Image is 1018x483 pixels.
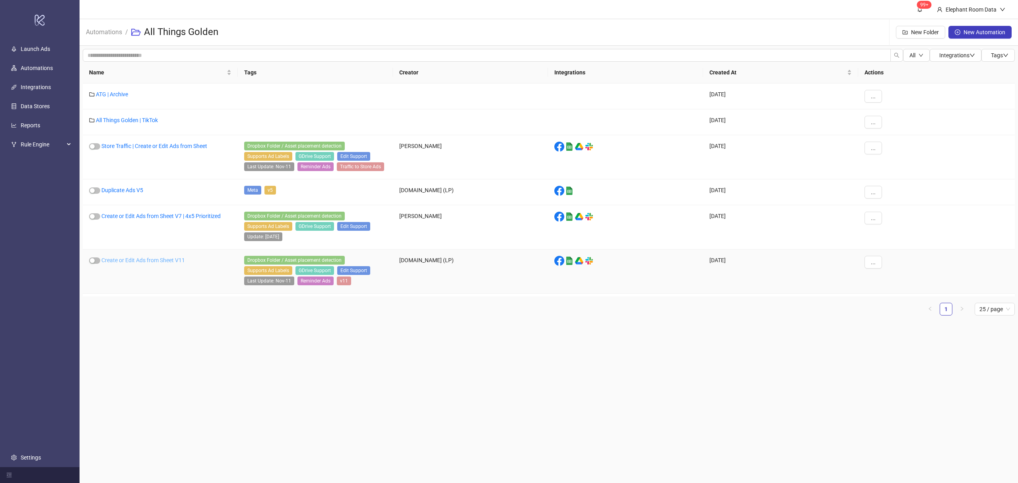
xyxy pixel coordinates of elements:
span: user [937,7,942,12]
span: Supports Ad Labels [244,266,292,275]
span: Edit Support [337,152,370,161]
a: Create or Edit Ads from Sheet V11 [101,257,185,263]
span: ... [871,259,876,265]
sup: 1553 [917,1,932,9]
a: Launch Ads [21,46,50,52]
a: ATG | Archive [96,91,128,97]
span: down [969,53,975,58]
span: GDrive Support [295,266,334,275]
button: Integrationsdown [930,49,981,62]
button: New Automation [948,26,1012,39]
button: ... [865,212,882,224]
button: ... [865,116,882,129]
a: Settings [21,454,41,461]
a: Integrations [21,84,51,90]
span: Supports Ad Labels [244,222,292,231]
a: Data Stores [21,103,50,109]
span: Rule Engine [21,136,64,152]
div: [DOMAIN_NAME] (LP) [393,249,548,294]
span: Dropbox Folder / Asset placement detection [244,256,345,265]
a: Store Traffic | Create or Edit Ads from Sheet [101,143,207,149]
li: Previous Page [924,303,936,316]
span: Last Update: Nov-11 [244,162,294,171]
span: right [960,306,964,311]
div: [DATE] [703,84,858,109]
span: menu-fold [6,472,12,478]
span: New Automation [964,29,1005,35]
li: / [125,19,128,45]
button: ... [865,256,882,269]
span: ... [871,145,876,151]
div: [DATE] [703,109,858,135]
button: Tagsdown [981,49,1015,62]
span: v5 [264,186,276,195]
th: Created At [703,62,858,84]
div: [PERSON_NAME] [393,135,548,179]
li: 1 [940,303,952,316]
span: folder [89,117,95,123]
div: [DOMAIN_NAME] (LP) [393,179,548,205]
span: Name [89,68,225,77]
button: left [924,303,936,316]
span: Traffic to Store Ads [337,162,384,171]
span: v11 [337,277,351,285]
span: folder-open [131,27,141,37]
span: Reminder Ads [297,162,334,171]
div: Elephant Room Data [942,5,1000,14]
span: Dropbox Folder / Asset placement detection [244,142,345,150]
a: Create or Edit Ads from Sheet V7 | 4x5 Prioritized [101,213,221,219]
span: Reminder Ads [297,277,334,285]
span: Edit Support [337,266,370,275]
div: [DATE] [703,179,858,205]
span: ... [871,119,876,125]
a: Automations [21,65,53,71]
a: All Things Golden | TikTok [96,117,158,123]
span: 25 / page [979,303,1010,315]
span: folder-add [902,29,908,35]
th: Tags [238,62,393,84]
button: New Folder [896,26,945,39]
th: Actions [858,62,1015,84]
div: [PERSON_NAME] [393,205,548,249]
span: search [894,53,899,58]
a: Reports [21,122,40,129]
span: New Folder [911,29,939,35]
span: bell [917,6,923,12]
span: Meta [244,186,261,195]
li: Next Page [956,303,968,316]
a: 1 [940,303,952,315]
div: [DATE] [703,135,858,179]
button: ... [865,90,882,103]
span: Update: 21-10-2024 [244,232,282,241]
span: GDrive Support [295,152,334,161]
span: ... [871,215,876,221]
a: Duplicate Ads V5 [101,187,143,193]
button: right [956,303,968,316]
th: Integrations [548,62,703,84]
span: Last Update: Nov-11 [244,277,294,285]
span: plus-circle [955,29,960,35]
div: [DATE] [703,249,858,294]
div: Page Size [975,303,1015,316]
span: down [919,53,923,58]
span: Tags [991,52,1008,58]
button: ... [865,142,882,154]
span: Supports Ad Labels [244,152,292,161]
div: [DATE] [703,205,858,249]
a: Automations [84,27,124,36]
span: ... [871,189,876,195]
button: Alldown [903,49,930,62]
th: Creator [393,62,548,84]
span: folder [89,92,95,97]
span: fork [11,142,17,147]
span: ... [871,93,876,99]
span: GDrive Support [295,222,334,231]
span: left [928,306,933,311]
span: Integrations [939,52,975,58]
span: Created At [709,68,845,77]
span: down [1000,7,1005,12]
span: down [1003,53,1008,58]
button: ... [865,186,882,199]
span: Dropbox Folder / Asset placement detection [244,212,345,220]
span: All [909,52,915,58]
